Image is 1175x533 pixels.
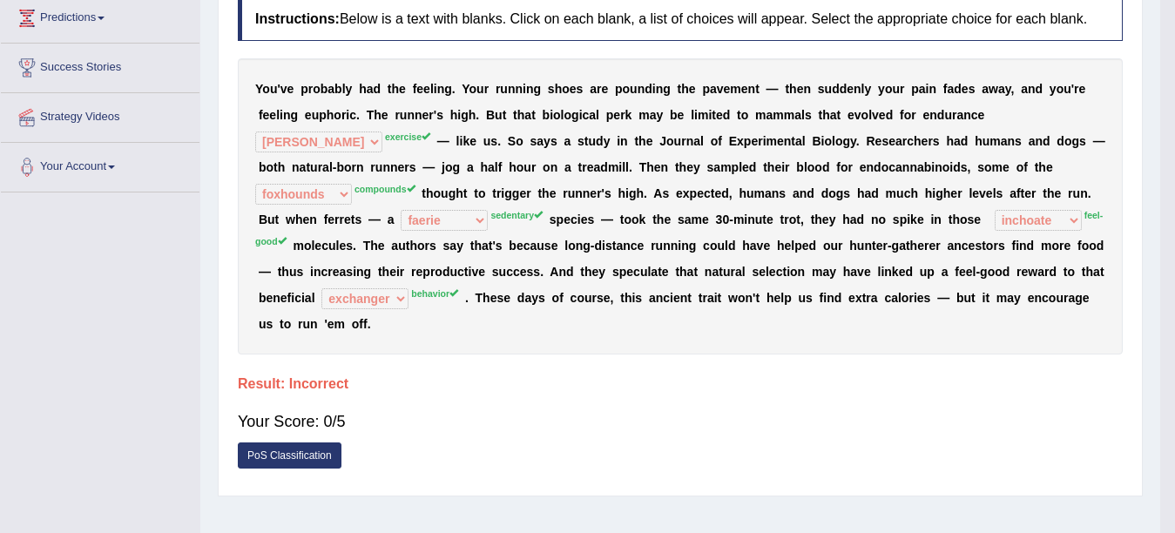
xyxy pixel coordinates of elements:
[744,134,752,148] b: p
[490,134,497,148] b: s
[577,82,584,96] b: s
[1029,134,1036,148] b: a
[395,108,399,122] b: r
[989,134,1000,148] b: m
[434,108,436,122] b: '
[620,134,628,148] b: n
[1074,82,1078,96] b: r
[766,108,773,122] b: a
[678,108,685,122] b: e
[508,82,516,96] b: n
[1010,82,1014,96] b: ,
[422,108,429,122] b: e
[711,134,719,148] b: o
[900,108,904,122] b: f
[523,82,526,96] b: i
[789,82,797,96] b: h
[476,108,479,122] b: .
[766,134,777,148] b: m
[922,134,929,148] b: e
[1021,82,1028,96] b: a
[801,108,805,122] b: l
[818,82,825,96] b: s
[400,108,408,122] b: u
[1064,134,1072,148] b: o
[892,82,900,96] b: u
[517,108,525,122] b: h
[670,108,678,122] b: b
[902,134,907,148] b: r
[590,82,597,96] b: a
[496,82,500,96] b: r
[561,108,564,122] b: l
[634,134,638,148] b: t
[313,82,321,96] b: o
[374,108,382,122] b: h
[946,134,954,148] b: h
[865,82,872,96] b: y
[456,134,460,148] b: l
[334,82,342,96] b: b
[613,108,620,122] b: e
[531,108,536,122] b: t
[334,108,341,122] b: o
[266,160,273,174] b: o
[615,82,623,96] b: p
[497,134,501,148] b: .
[1,93,199,137] a: Strategy Videos
[659,134,666,148] b: J
[589,108,596,122] b: a
[795,134,802,148] b: a
[656,82,664,96] b: n
[638,134,646,148] b: h
[1036,82,1043,96] b: d
[601,82,608,96] b: e
[784,134,792,148] b: n
[429,108,433,122] b: r
[513,108,517,122] b: t
[944,108,952,122] b: u
[888,134,895,148] b: e
[571,108,579,122] b: g
[646,134,653,148] b: e
[854,108,861,122] b: v
[708,108,712,122] b: i
[854,82,861,96] b: n
[1093,134,1105,148] b: —
[312,108,320,122] b: u
[956,108,963,122] b: a
[259,160,267,174] b: b
[356,108,360,122] b: .
[712,108,716,122] b: t
[530,134,537,148] b: s
[1008,134,1016,148] b: n
[723,108,731,122] b: d
[367,108,375,122] b: T
[597,82,601,96] b: r
[327,108,334,122] b: h
[741,82,748,96] b: e
[954,134,961,148] b: a
[301,82,308,96] b: p
[686,134,694,148] b: n
[553,108,561,122] b: o
[928,134,932,148] b: r
[341,108,346,122] b: r
[926,82,929,96] b: i
[277,82,280,96] b: '
[444,82,452,96] b: g
[895,134,902,148] b: a
[718,134,722,148] b: f
[737,108,741,122] b: t
[962,82,969,96] b: e
[544,134,550,148] b: y
[952,108,956,122] b: r
[463,134,469,148] b: k
[388,82,392,96] b: t
[462,82,469,96] b: Y
[460,134,463,148] b: i
[562,82,570,96] b: o
[971,108,978,122] b: c
[483,134,491,148] b: u
[413,82,417,96] b: f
